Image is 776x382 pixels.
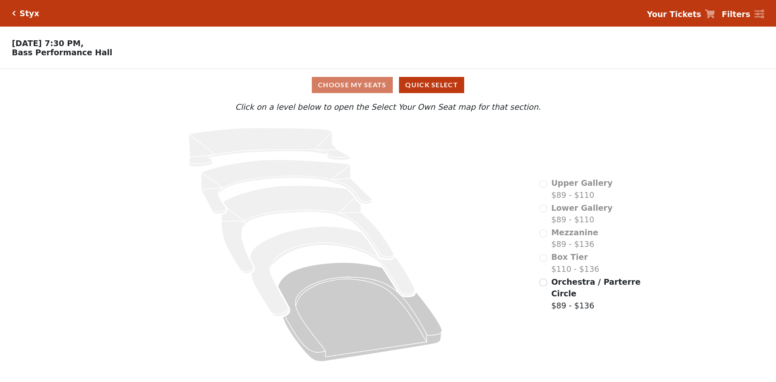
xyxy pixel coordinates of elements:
a: Filters [722,8,764,20]
strong: Filters [722,10,750,19]
label: $89 - $136 [551,276,642,312]
label: $89 - $110 [551,202,613,226]
span: Lower Gallery [551,203,613,212]
label: $110 - $136 [551,251,600,275]
span: Mezzanine [551,228,598,237]
path: Upper Gallery - Seats Available: 0 [188,128,350,167]
strong: Your Tickets [647,10,701,19]
label: $89 - $136 [551,227,598,250]
button: Quick Select [399,77,464,93]
span: Upper Gallery [551,178,613,187]
label: $89 - $110 [551,177,613,201]
span: Box Tier [551,252,588,261]
h5: Styx [20,9,39,18]
span: Orchestra / Parterre Circle [551,277,641,298]
a: Click here to go back to filters [12,10,16,16]
p: Click on a level below to open the Select Your Own Seat map for that section. [103,101,673,113]
path: Orchestra / Parterre Circle - Seats Available: 261 [278,263,442,362]
a: Your Tickets [647,8,715,20]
